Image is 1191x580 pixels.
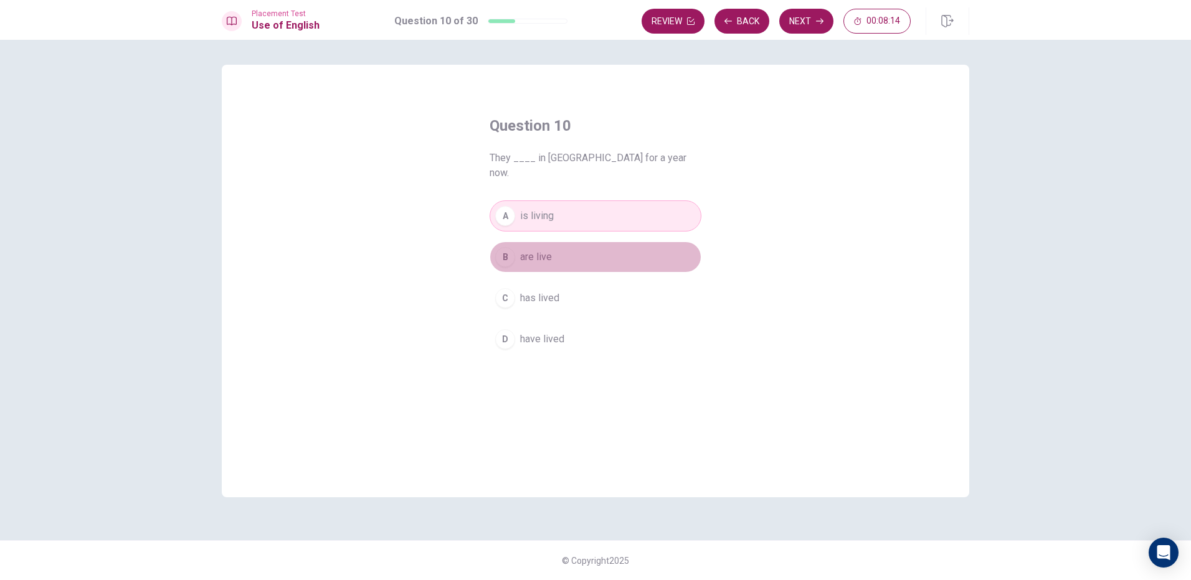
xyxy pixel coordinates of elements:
button: Chas lived [490,283,701,314]
button: 00:08:14 [843,9,911,34]
span: © Copyright 2025 [562,556,629,566]
button: Back [714,9,769,34]
button: Ais living [490,200,701,232]
div: Open Intercom Messenger [1149,538,1179,568]
div: A [495,206,515,226]
span: They ____ in [GEOGRAPHIC_DATA] for a year now. [490,151,701,180]
div: C [495,288,515,308]
div: D [495,329,515,349]
button: Dhave lived [490,324,701,355]
h1: Use of English [252,18,320,33]
button: Next [779,9,833,34]
span: are live [520,250,552,264]
h4: Question 10 [490,116,701,136]
span: 00:08:14 [866,16,900,26]
span: is living [520,208,554,223]
h1: Question 10 of 30 [394,14,478,29]
div: B [495,247,515,267]
span: have lived [520,332,564,347]
span: Placement Test [252,9,320,18]
span: has lived [520,291,559,306]
button: Review [642,9,705,34]
button: Bare live [490,241,701,273]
